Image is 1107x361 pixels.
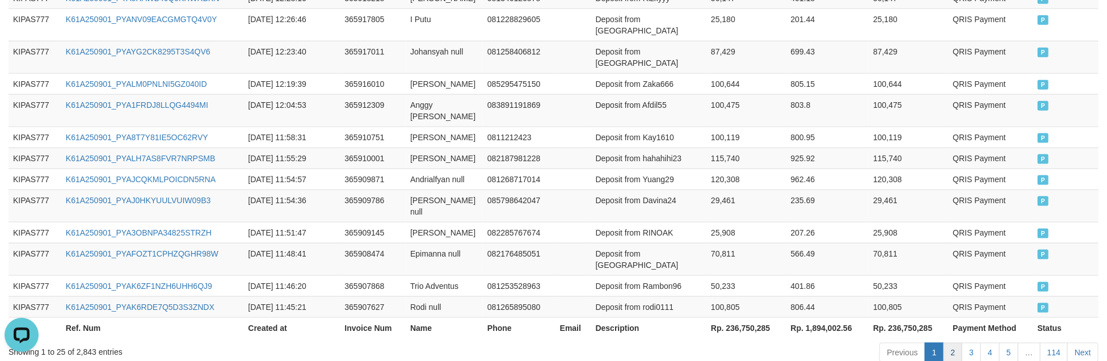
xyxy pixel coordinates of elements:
td: Epimanna null [406,243,483,275]
td: 806.44 [786,296,869,317]
td: 100,475 [706,94,786,127]
td: KIPAS777 [9,190,61,222]
td: 120,308 [869,169,948,190]
td: 100,119 [869,127,948,148]
td: 081268717014 [483,169,555,190]
td: 70,811 [706,243,786,275]
td: [PERSON_NAME] null [406,190,483,222]
td: 29,461 [706,190,786,222]
td: 085798642047 [483,190,555,222]
th: Phone [483,317,555,338]
td: KIPAS777 [9,296,61,317]
td: [DATE] 12:23:40 [243,41,340,73]
span: PAID [1038,101,1049,111]
td: 100,805 [706,296,786,317]
th: Email [555,317,591,338]
td: Deposit from hahahihi23 [591,148,707,169]
td: KIPAS777 [9,275,61,296]
td: 100,644 [706,73,786,94]
th: Ref. Num [61,317,244,338]
span: PAID [1038,15,1049,25]
td: 566.49 [786,243,869,275]
td: 365910001 [340,148,406,169]
td: 082176485051 [483,243,555,275]
td: QRIS Payment [948,169,1033,190]
td: 87,429 [869,41,948,73]
td: 365916010 [340,73,406,94]
td: QRIS Payment [948,148,1033,169]
a: K61A250901_PYAK6ZF1NZH6UHH6QJ9 [66,282,212,291]
td: 365909786 [340,190,406,222]
td: [DATE] 11:48:41 [243,243,340,275]
a: K61A250901_PYA8T7Y81IE5OC62RVY [66,133,208,142]
td: Andrialfyan null [406,169,483,190]
td: 085295475150 [483,73,555,94]
td: KIPAS777 [9,127,61,148]
td: 29,461 [869,190,948,222]
td: KIPAS777 [9,243,61,275]
td: 365910751 [340,127,406,148]
span: PAID [1038,80,1049,90]
td: [DATE] 11:54:57 [243,169,340,190]
span: PAID [1038,229,1049,238]
td: Deposit from Kay1610 [591,127,707,148]
td: Rodi null [406,296,483,317]
span: PAID [1038,133,1049,143]
td: [DATE] 12:19:39 [243,73,340,94]
td: 87,429 [706,41,786,73]
a: K61A250901_PYAFOZT1CPHZQGHR98W [66,249,218,258]
div: Showing 1 to 25 of 2,843 entries [9,342,453,358]
td: I Putu [406,9,483,41]
td: [PERSON_NAME] [406,222,483,243]
td: [DATE] 11:45:21 [243,296,340,317]
span: PAID [1038,250,1049,259]
td: 120,308 [706,169,786,190]
th: Rp. 1,894,002.56 [786,317,869,338]
a: K61A250901_PYALM0PNLNI5GZ040ID [66,79,207,89]
span: PAID [1038,154,1049,164]
td: 082285767674 [483,222,555,243]
td: QRIS Payment [948,73,1033,94]
td: Deposit from Zaka666 [591,73,707,94]
a: K61A250901_PYAJCQKMLPOICDN5RNA [66,175,216,184]
td: KIPAS777 [9,41,61,73]
td: Deposit from [GEOGRAPHIC_DATA] [591,41,707,73]
td: QRIS Payment [948,296,1033,317]
td: QRIS Payment [948,94,1033,127]
td: [PERSON_NAME] [406,73,483,94]
td: 805.15 [786,73,869,94]
td: QRIS Payment [948,275,1033,296]
td: [DATE] 11:46:20 [243,275,340,296]
td: Deposit from Afdil55 [591,94,707,127]
td: KIPAS777 [9,94,61,127]
td: Trio Adventus [406,275,483,296]
td: 25,908 [869,222,948,243]
td: QRIS Payment [948,243,1033,275]
td: [DATE] 11:51:47 [243,222,340,243]
td: Deposit from Yuang29 [591,169,707,190]
td: 25,908 [706,222,786,243]
td: [DATE] 12:04:53 [243,94,340,127]
td: Deposit from Rambon96 [591,275,707,296]
td: 365917011 [340,41,406,73]
td: 50,233 [706,275,786,296]
td: QRIS Payment [948,127,1033,148]
td: 201.44 [786,9,869,41]
td: 365907627 [340,296,406,317]
td: QRIS Payment [948,190,1033,222]
td: KIPAS777 [9,9,61,41]
td: 803.8 [786,94,869,127]
td: 25,180 [869,9,948,41]
th: Rp. 236,750,285 [869,317,948,338]
td: KIPAS777 [9,148,61,169]
td: [PERSON_NAME] [406,148,483,169]
a: K61A250901_PYALH7AS8FVR7NRPSMB [66,154,216,163]
td: 100,475 [869,94,948,127]
td: Johansyah null [406,41,483,73]
td: 081258406812 [483,41,555,73]
td: 365908474 [340,243,406,275]
td: 235.69 [786,190,869,222]
span: PAID [1038,48,1049,57]
td: 365917805 [340,9,406,41]
td: Deposit from RINOAK [591,222,707,243]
